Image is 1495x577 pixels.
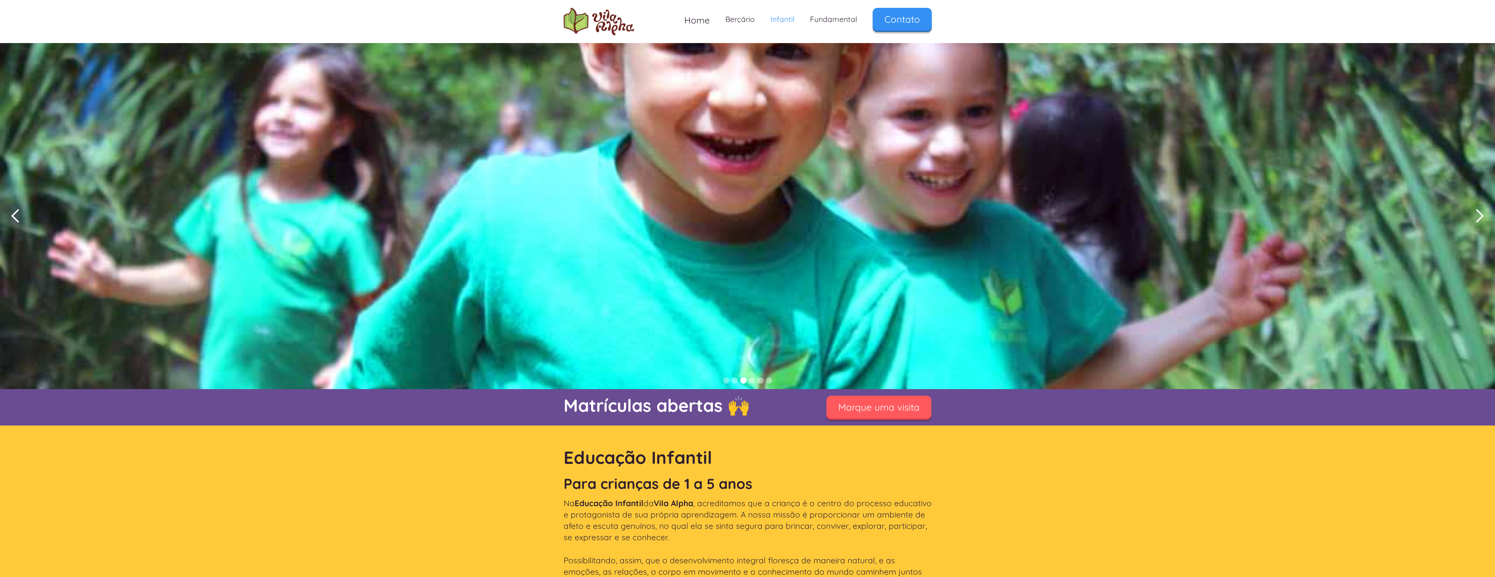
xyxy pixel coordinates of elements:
strong: Para crianças de 1 a 5 anos [564,474,752,492]
strong: Educação Infantil [575,498,644,508]
a: Infantil [763,8,802,31]
a: Berçário [718,8,763,31]
a: Contato [873,8,932,31]
div: Show slide 5 of 6 [757,377,764,384]
div: Show slide 3 of 6 [740,377,747,384]
a: Fundamental [802,8,865,31]
span: Home [684,14,710,26]
div: Show slide 6 of 6 [766,377,772,384]
a: Home [676,8,718,32]
a: home [564,8,634,35]
img: logo Escola Vila Alpha [564,8,634,35]
a: Marque uma visita [826,396,931,418]
div: Show slide 4 of 6 [749,377,755,384]
div: Show slide 1 of 6 [723,377,729,384]
h1: Educação Infantil [564,445,932,470]
div: next slide [1464,43,1495,389]
p: Matrículas abertas 🙌 [564,393,806,418]
div: Show slide 2 of 6 [732,377,738,384]
strong: Vila Alpha [654,498,693,508]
